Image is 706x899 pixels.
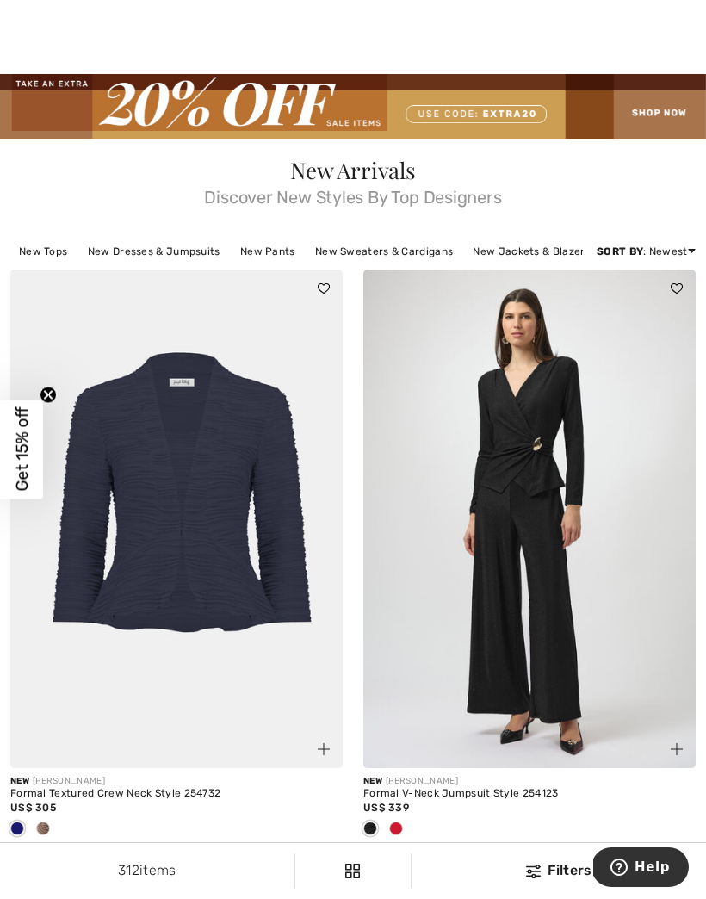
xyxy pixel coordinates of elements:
[597,244,696,259] div: : Newest
[10,775,343,788] div: [PERSON_NAME]
[593,847,689,890] iframe: Opens a widget where you can find more information
[12,407,32,492] span: Get 15% off
[363,788,696,800] div: Formal V-Neck Jumpsuit Style 254123
[290,155,415,185] span: New Arrivals
[10,240,76,263] a: New Tops
[526,865,541,878] img: Filters
[345,864,360,878] img: Filters
[671,283,683,294] img: heart_black_full.svg
[10,776,29,786] span: New
[422,860,696,881] div: Filters
[318,283,330,294] img: heart_black_full.svg
[464,240,598,263] a: New Jackets & Blazers
[40,387,57,404] button: Close teaser
[10,802,56,814] span: US$ 305
[357,815,383,844] div: Black
[10,182,696,206] span: Discover New Styles By Top Designers
[363,802,409,814] span: US$ 339
[597,245,643,257] strong: Sort By
[10,270,343,768] img: Formal Textured Crew Neck Style 254732. Midnight Blue
[118,862,139,878] span: 312
[30,815,56,844] div: Sand
[363,776,382,786] span: New
[363,775,696,788] div: [PERSON_NAME]
[79,240,229,263] a: New Dresses & Jumpsuits
[383,815,409,844] div: Deep cherry
[307,240,461,263] a: New Sweaters & Cardigans
[363,270,696,768] img: Formal V-Neck Jumpsuit Style 254123. Black
[671,743,683,755] img: plus_v2.svg
[232,240,304,263] a: New Pants
[10,788,343,800] div: Formal Textured Crew Neck Style 254732
[4,815,30,844] div: Midnight Blue
[318,743,330,755] img: plus_v2.svg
